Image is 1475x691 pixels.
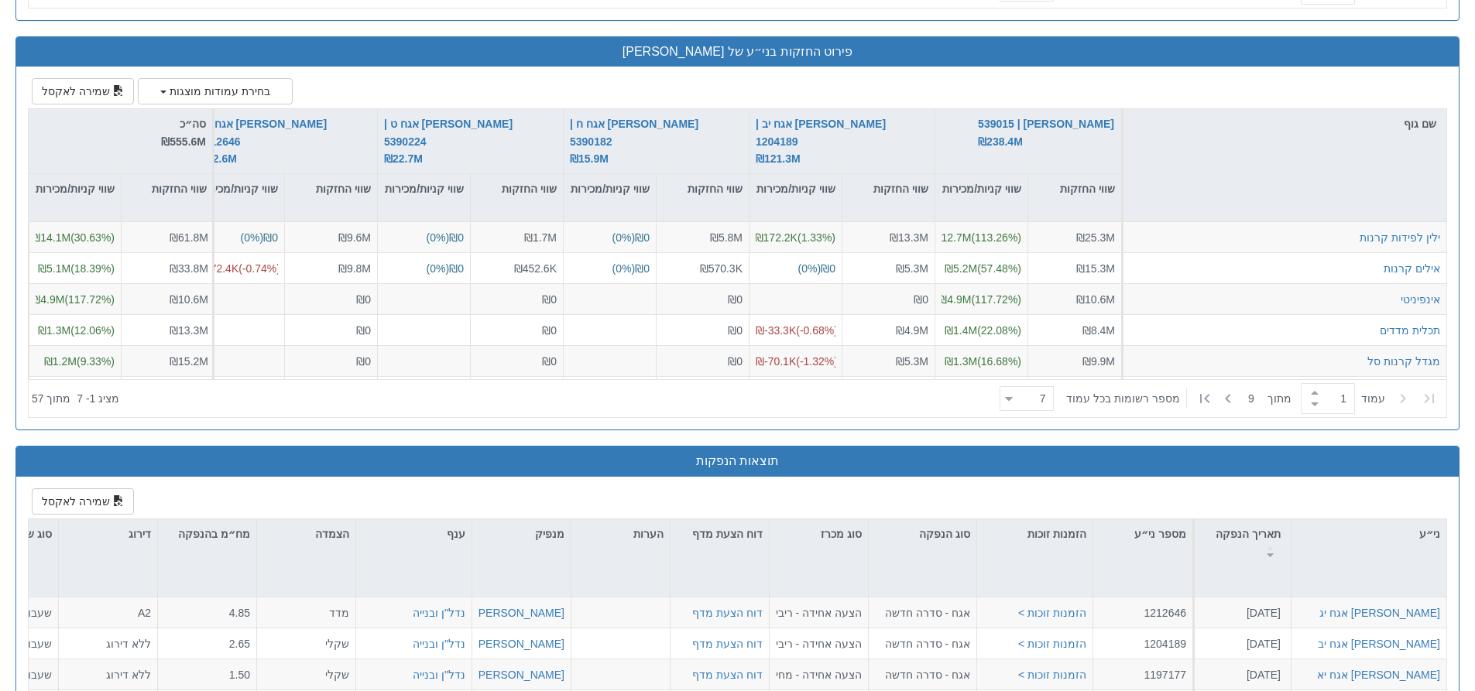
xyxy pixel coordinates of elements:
[29,174,121,221] div: שווי קניות/מכירות
[427,262,464,275] span: ( 0 %)
[756,152,801,165] span: ₪121.3M
[38,324,115,337] span: ( 12.06 %)
[32,293,115,306] span: ( 117.72 %)
[935,174,1027,221] div: שווי קניות/מכירות
[798,262,835,275] span: ( 0 %)
[776,666,862,682] div: הצעה אחידה - מחיר
[570,115,743,167] div: [PERSON_NAME] אגח ח | 5390182
[164,635,250,651] div: 2.65
[356,519,472,549] div: ענף
[170,355,208,368] span: ₪15.2M
[1195,519,1291,566] div: תאריך הנפקה
[413,605,465,621] button: נדל"ן ובנייה
[1076,231,1115,244] span: ₪25.3M
[475,666,564,682] button: [PERSON_NAME]
[1360,230,1440,245] button: ילין לפידות קרנות
[1199,666,1281,682] div: [DATE]
[65,666,151,682] div: ללא דירוג
[413,635,465,651] button: נדל"ן ובנייה
[692,607,763,619] a: דוח הצעת מדף
[170,324,208,337] span: ₪13.3M
[875,605,970,621] div: אגח - סדרה חדשה
[65,605,151,621] div: A2
[776,635,862,651] div: הצעה אחידה - ריבית
[1018,605,1086,621] button: הזמנות זוכות >
[378,174,470,221] div: שווי קניות/מכירות
[755,231,835,244] span: ( 1.33 %)
[756,115,928,167] div: [PERSON_NAME] אגח יב | 1204189
[472,519,571,549] div: מנפיק
[1066,391,1180,406] span: ‏מספר רשומות בכל עמוד
[896,324,928,337] span: ₪4.9M
[728,355,743,368] span: ₪0
[161,135,206,148] span: ₪555.6M
[384,152,423,165] span: ₪22.7M
[977,519,1093,549] div: הזמנות זוכות
[1099,605,1186,621] div: 1212646
[635,231,650,244] span: ₪0
[978,115,1114,150] div: [PERSON_NAME] | 539015
[1401,292,1440,307] div: אינפיניטי
[635,262,650,275] span: ₪0
[1367,354,1440,369] div: מגדל קרנות סל
[1318,635,1440,651] button: [PERSON_NAME] אגח יב
[932,231,971,244] span: ₪12.7M
[35,115,206,150] div: סה״כ
[198,152,237,165] span: ₪62.6M
[475,605,564,621] button: [PERSON_NAME]
[770,519,868,549] div: סוג מכרז
[384,115,557,167] button: [PERSON_NAME] אגח ט | 5390224 ₪22.7M
[564,174,656,221] div: שווי קניות/מכירות
[710,231,743,244] span: ₪5.8M
[164,605,250,621] div: 4.85
[756,115,928,167] button: [PERSON_NAME] אגח יב | 1204189 ₪121.3M
[1082,355,1115,368] span: ₪9.9M
[692,668,763,680] a: דוח הצעת מדף
[978,115,1114,150] button: [PERSON_NAME] | 539015 ₪238.4M
[198,115,371,167] div: [PERSON_NAME] אגח יג | 1212646
[1099,635,1186,651] div: 1204189
[869,519,976,549] div: סוג הנפקה
[356,324,371,337] span: ₪0
[263,231,278,244] span: ₪0
[158,519,256,566] div: מח״מ בהנפקה
[756,355,796,368] span: ₪-70.1K
[728,293,743,306] span: ₪0
[32,231,115,244] span: ( 30.63 %)
[542,355,557,368] span: ₪0
[945,262,1021,275] span: ( 57.48 %)
[728,324,743,337] span: ₪0
[263,666,349,682] div: שקלי
[1248,391,1267,406] span: 9
[32,381,119,416] div: ‏מציג 1 - 7 ‏ מתוך 57
[170,293,208,306] span: ₪10.6M
[356,355,371,368] span: ₪0
[285,174,377,204] div: שווי החזקות
[875,666,970,682] div: אגח - סדרה חדשה
[384,115,557,167] div: [PERSON_NAME] אגח ט | 5390224
[945,262,977,275] span: ₪5.2M
[1317,666,1440,682] div: [PERSON_NAME] אגח יא
[756,324,796,337] span: ₪-33.3K
[413,666,465,682] div: נדל"ן ובנייה
[263,635,349,651] div: שקלי
[945,355,977,368] span: ₪1.3M
[756,323,835,338] span: ( -0.68 %)
[1199,635,1281,651] div: [DATE]
[38,262,70,275] span: ₪5.1M
[198,262,238,275] span: ₪-72.4K
[692,637,763,649] a: דוח הצעת מדף
[475,635,564,651] button: [PERSON_NAME]
[32,488,134,515] button: שמירה לאקסל
[612,262,650,275] span: ( 0 %)
[138,78,293,104] button: בחירת עמודות מוצגות
[993,381,1443,416] div: ‏ מתוך
[945,355,1021,368] span: ( 16.68 %)
[1380,323,1440,338] button: תכלית מדדים
[44,355,115,368] span: ( 9.33 %)
[750,174,842,221] div: שווי קניות/מכירות
[1199,605,1281,621] div: [DATE]
[1099,666,1186,682] div: 1197177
